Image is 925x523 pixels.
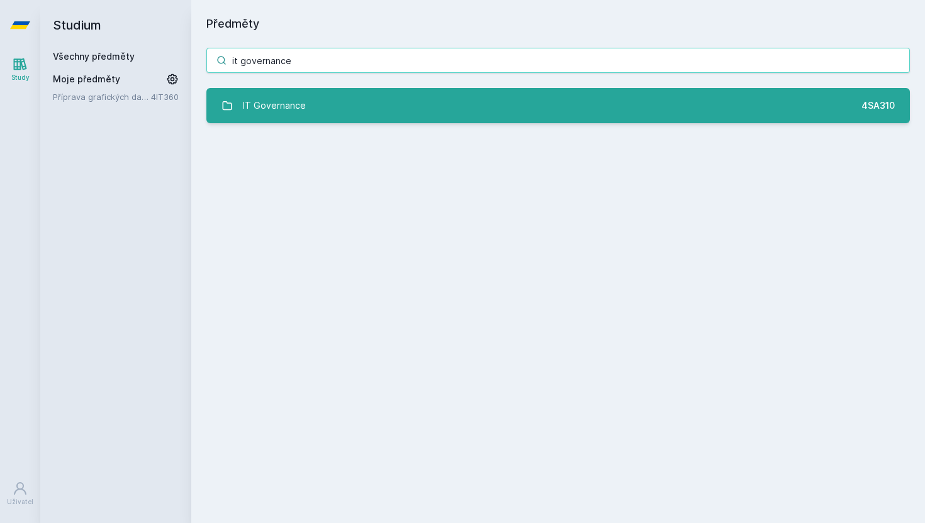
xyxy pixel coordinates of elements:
[151,92,179,102] a: 4IT360
[243,93,306,118] div: IT Governance
[53,73,120,85] span: Moje předměty
[7,497,33,507] div: Uživatel
[206,15,910,33] h1: Předměty
[206,88,910,123] a: IT Governance 4SA310
[11,73,30,82] div: Study
[3,50,38,89] a: Study
[53,51,135,62] a: Všechny předměty
[53,91,151,103] a: Příprava grafických dat pro aplikace IS
[861,99,895,112] div: 4SA310
[206,48,910,73] input: Název nebo ident předmětu…
[3,475,38,513] a: Uživatel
